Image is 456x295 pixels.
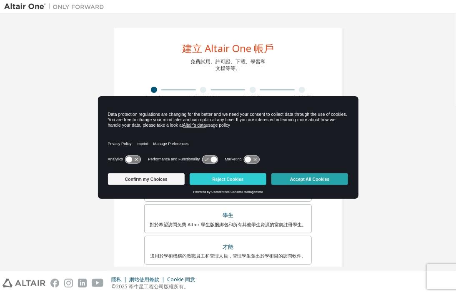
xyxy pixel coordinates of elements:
div: 隱私 [111,276,129,283]
div: 帳戶資訊 [228,95,278,102]
img: facebook.svg [50,279,59,287]
img: instagram.svg [64,279,73,287]
div: 網站使用條款 [129,276,167,283]
img: 牽牛星一號 [4,2,108,11]
div: 個人資訊 [129,95,179,102]
font: 2025 牽牛星工程公司版權所有。 [116,283,189,290]
p: © [111,283,200,290]
div: 免費試用、許可證、下載、學習和 文檔等等。 [190,58,266,72]
img: linkedin.svg [78,279,87,287]
div: Cookie 同意 [167,276,200,283]
div: 學生 [150,210,306,221]
div: 對於希望訪問免費 Altair 學生版捆綁包和所有其他學生資源的當前註冊學生。 [150,221,306,228]
div: 建立 Altair One 帳戶 [182,43,274,53]
div: 適用於學術機構的教職員工和管理人員，管理學生並出於學術目的訪問軟件。 [150,252,306,259]
img: youtube.svg [92,279,104,287]
div: 才能 [150,241,306,253]
div: 驗證電子郵件 [179,95,228,102]
div: 安全設置 [278,95,327,102]
img: altair_logo.svg [3,279,45,287]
